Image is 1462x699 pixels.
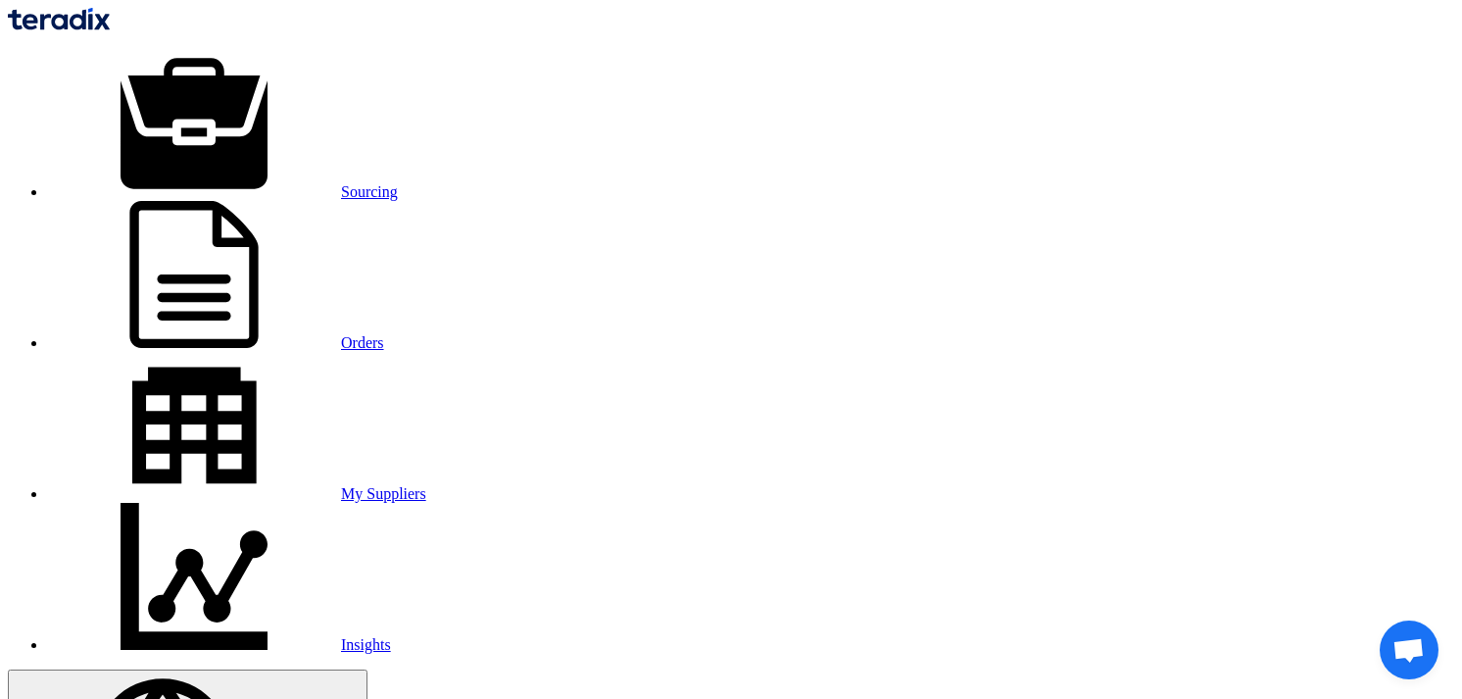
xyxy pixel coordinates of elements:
img: Teradix logo [8,8,110,30]
a: Orders [47,334,384,351]
a: My Suppliers [47,485,426,502]
a: Open chat [1380,621,1438,679]
a: Insights [47,636,391,653]
a: Sourcing [47,183,398,200]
